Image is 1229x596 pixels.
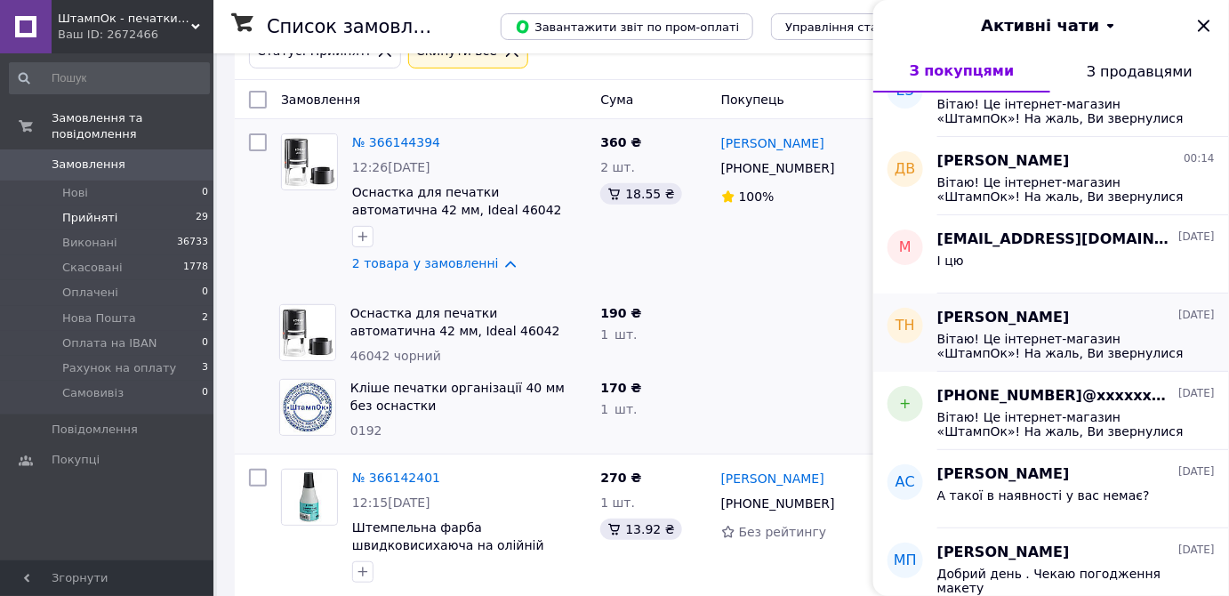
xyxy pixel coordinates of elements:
[62,335,157,351] span: Оплата на IBAN
[62,285,118,301] span: Оплачені
[196,210,208,226] span: 29
[52,422,138,438] span: Повідомлення
[280,305,335,360] img: Фото товару
[873,372,1229,450] button: +[PHONE_NUMBER]@xxxxxx$.com[DATE]Вітаю! Це інтернет-магазин «ШтампОк»! На жаль, Ви звернулися у н...
[202,310,208,326] span: 2
[895,159,915,180] span: ДВ
[937,332,1190,360] span: Вітаю! Це інтернет-магазин «ШтампОк»! На жаль, Ви звернулися у неробочий час або вихідний день, т...
[718,491,839,516] div: [PHONE_NUMBER]
[1178,464,1215,479] span: [DATE]
[937,254,964,268] span: І цю
[981,14,1099,37] span: Активні чати
[58,27,213,43] div: Ваш ID: 2672466
[62,235,117,251] span: Виконані
[352,185,562,217] a: Оснастка для печатки автоматична 42 мм, Ideal 46042
[1178,543,1215,558] span: [DATE]
[739,189,775,204] span: 100%
[899,394,911,415] span: +
[937,567,1190,595] span: Добрий день . Чекаю погодження макету
[873,294,1229,372] button: ТН[PERSON_NAME][DATE]Вітаю! Це інтернет-магазин «ШтампОк»! На жаль, Ви звернулися у неробочий час...
[937,410,1190,439] span: Вітаю! Це інтернет-магазин «ШтампОк»! На жаль, Ви звернулися у неробочий час або вихідний день, т...
[600,519,681,540] div: 13.92 ₴
[1178,230,1215,245] span: [DATE]
[352,135,440,149] a: № 366144394
[52,157,125,173] span: Замовлення
[202,285,208,301] span: 0
[350,306,560,338] a: Оснастка для печатки автоматична 42 мм, Ideal 46042
[600,183,681,205] div: 18.55 ₴
[62,260,123,276] span: Скасовані
[937,488,1150,503] span: А такої в наявності у вас немає?
[873,59,1229,137] button: ЕЗ[PERSON_NAME]Вітаю! Це інтернет-магазин «ШтампОк»! На жаль, Ви звернулися у неробочий час або в...
[896,472,915,493] span: АС
[771,13,936,40] button: Управління статусами
[937,230,1175,250] span: [EMAIL_ADDRESS][DOMAIN_NAME]
[352,520,544,588] a: Штемпельна фарба швидковисихаюча на олійній основі 25 мл (чорна), [PERSON_NAME] 210 AS
[873,450,1229,528] button: АС[PERSON_NAME][DATE]А такої в наявності у вас немає?
[1178,308,1215,323] span: [DATE]
[721,134,824,152] a: [PERSON_NAME]
[352,160,430,174] span: 12:26[DATE]
[202,185,208,201] span: 0
[937,175,1190,204] span: Вітаю! Це інтернет-магазин «ШтампОк»! На жаль, Ви звернулися у неробочий час або вихідний день, т...
[62,185,88,201] span: Нові
[785,20,921,34] span: Управління статусами
[873,50,1050,93] button: З покупцями
[600,381,641,395] span: 170 ₴
[62,360,176,376] span: Рахунок на оплату
[202,360,208,376] span: 3
[873,215,1229,294] button: m[EMAIL_ADDRESS][DOMAIN_NAME][DATE]І цю
[183,260,208,276] span: 1778
[9,62,210,94] input: Пошук
[282,134,337,189] img: Фото товару
[52,110,213,142] span: Замовлення та повідомлення
[350,381,565,413] a: Кліше печатки організації 40 мм без оснастки
[937,464,1070,485] span: [PERSON_NAME]
[58,11,191,27] span: ШтампОк - печатки, штампи, факсиміле, оснастки, датери, нумератори
[600,495,635,510] span: 1 шт.
[896,316,915,336] span: ТН
[718,156,839,181] div: [PHONE_NUMBER]
[281,133,338,190] a: Фото товару
[281,93,360,107] span: Замовлення
[62,385,124,401] span: Самовивіз
[937,151,1070,172] span: [PERSON_NAME]
[350,349,441,363] span: 46042 чорний
[1193,15,1215,36] button: Закрити
[267,16,447,37] h1: Список замовлень
[937,543,1070,563] span: [PERSON_NAME]
[177,235,208,251] span: 36733
[281,469,338,526] a: Фото товару
[937,97,1190,125] span: Вітаю! Це інтернет-магазин «ШтампОк»! На жаль, Ви звернулися у неробочий час або вихідний день, т...
[352,471,440,485] a: № 366142401
[352,495,430,510] span: 12:15[DATE]
[1050,50,1229,93] button: З продавцями
[721,93,784,107] span: Покупець
[721,470,824,487] a: [PERSON_NAME]
[937,386,1175,407] span: [PHONE_NUMBER]@xxxxxx$.com
[202,335,208,351] span: 0
[910,62,1015,79] span: З покупцями
[894,551,917,571] span: МП
[52,452,100,468] span: Покупці
[923,14,1179,37] button: Активні чати
[62,310,136,326] span: Нова Пошта
[600,402,637,416] span: 1 шт.
[739,525,827,539] span: Без рейтингу
[1178,386,1215,401] span: [DATE]
[1184,151,1215,166] span: 00:14
[600,327,637,342] span: 1 шт.
[352,256,499,270] a: 2 товара у замовленні
[899,238,912,258] span: m
[202,385,208,401] span: 0
[1087,63,1193,80] span: З продавцями
[62,210,117,226] span: Прийняті
[937,308,1070,328] span: [PERSON_NAME]
[600,93,633,107] span: Cума
[350,423,382,438] span: 0192
[515,19,739,35] span: Завантажити звіт по пром-оплаті
[282,470,337,525] img: Фото товару
[501,13,753,40] button: Завантажити звіт по пром-оплаті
